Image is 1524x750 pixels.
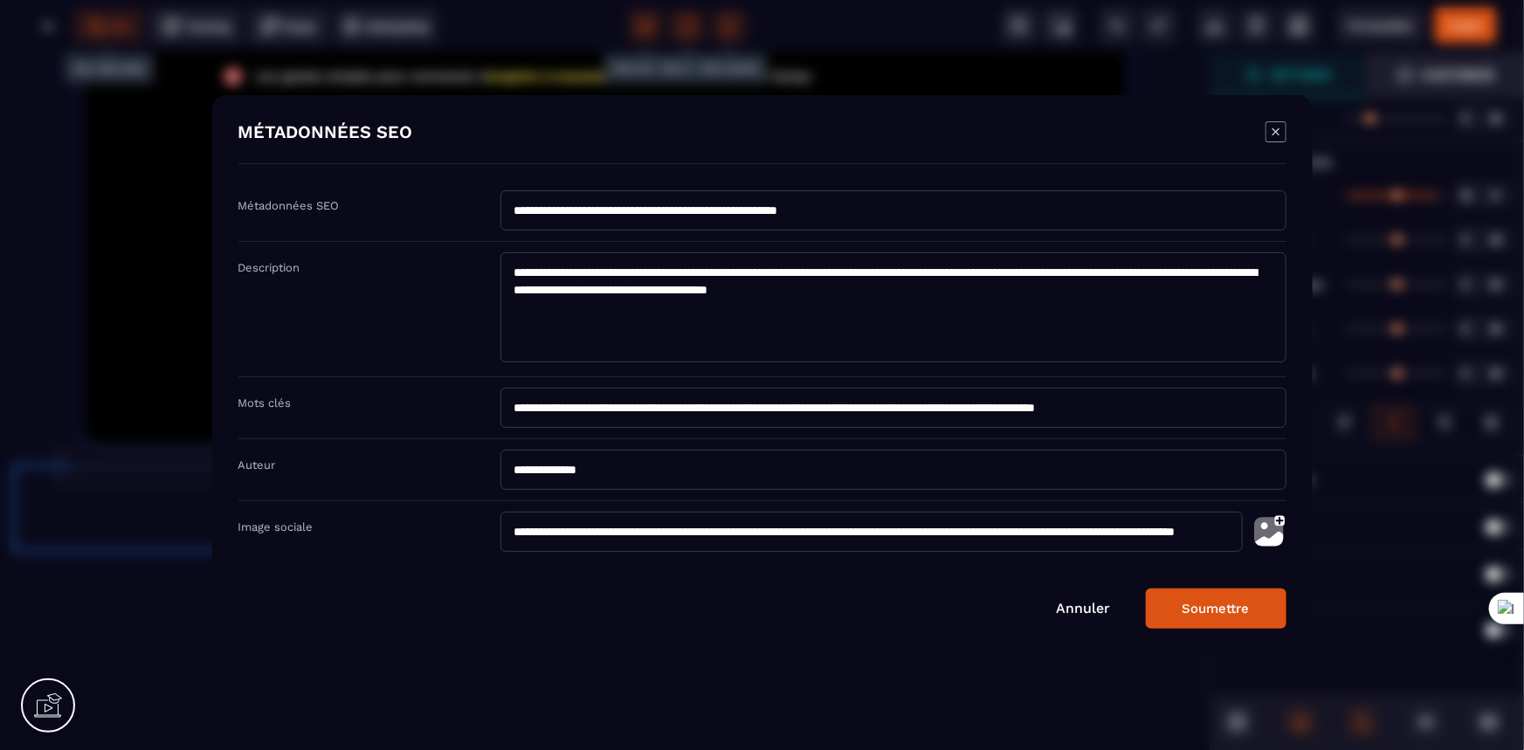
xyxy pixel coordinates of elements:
label: Image sociale [238,520,314,533]
label: Auteur [238,458,276,471]
u: appel [582,109,618,124]
b: respirer à nouveau [487,17,612,31]
img: photo-upload.002a6cb0.svg [1252,512,1286,552]
h4: MÉTADONNÉES SEO [238,121,413,146]
label: Description [238,261,300,274]
button: Soumettre [1146,588,1286,629]
label: Mots clés [238,396,292,409]
label: Métadonnées SEO [238,199,340,212]
div: Les gestes simples pour commener à , même si tu manques de temps [247,17,994,32]
button: Je renseigne mes coordonnées pour recevoir le guide gratuit [396,215,814,279]
text: En cadeau bonus à la fin du guide pour aller plus loin (réservation d'un offert) [388,72,823,129]
a: Annuler [1057,600,1111,616]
